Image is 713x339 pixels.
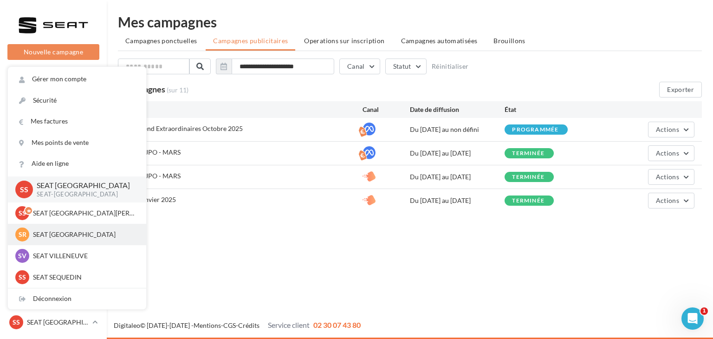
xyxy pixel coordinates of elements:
p: SEAT-[GEOGRAPHIC_DATA] [37,190,131,199]
p: SEAT [GEOGRAPHIC_DATA] [37,180,131,191]
span: SR [19,230,26,239]
div: État [505,105,599,114]
div: Déconnexion [8,288,146,309]
span: SEAT - JPO - MARS [125,172,181,180]
span: SS [19,209,26,218]
span: Operations sur inscription [304,37,384,45]
div: Mes campagnes [118,15,702,29]
span: JPO Janvier 2025 [125,196,176,203]
div: programmée [512,127,558,133]
iframe: Intercom live chat [681,307,704,330]
div: Date de diffusion [410,105,505,114]
a: Visibilité en ligne [6,140,101,159]
a: Aide en ligne [8,153,146,174]
p: SEAT [GEOGRAPHIC_DATA] [27,318,89,327]
a: Campagnes [6,163,101,183]
button: Actions [648,169,694,185]
span: Service client [268,320,310,329]
a: Sécurité [8,90,146,111]
a: Calendrier [6,232,101,252]
a: Gérer mon compte [8,69,146,90]
button: Nouvelle campagne [7,44,99,60]
span: 02 30 07 43 80 [313,320,361,329]
button: Statut [385,59,427,74]
p: SEAT SEQUEDIN [33,273,135,282]
span: Actions [656,125,679,133]
div: terminée [512,198,544,204]
a: Médiathèque [6,209,101,228]
span: 1 [700,307,708,315]
button: Actions [648,122,694,137]
div: Du [DATE] au [DATE] [410,172,505,182]
div: terminée [512,150,544,156]
div: Du [DATE] au [DATE] [410,196,505,205]
span: Campagnes automatisées [401,37,478,45]
span: Actions [656,196,679,204]
a: SS SEAT [GEOGRAPHIC_DATA] [7,313,99,331]
a: Crédits [238,321,259,329]
div: terminée [512,174,544,180]
span: SS [20,184,28,195]
a: Mes factures [8,111,146,132]
button: Exporter [659,82,702,98]
button: Actions [648,193,694,209]
span: SEAT - JPO - MARS [125,148,181,156]
span: © [DATE]-[DATE] - - - [114,321,361,329]
p: SEAT [GEOGRAPHIC_DATA][PERSON_NAME] [33,209,135,218]
p: SEAT VILLENEUVE [33,251,135,261]
a: Campagnes DataOnDemand [6,286,101,313]
a: Boîte de réception [6,116,101,136]
a: Opérations [6,93,101,112]
button: Actions [648,145,694,161]
div: Du [DATE] au non défini [410,125,505,134]
span: SS [13,318,20,327]
span: Brouillons [493,37,525,45]
a: Mentions [194,321,221,329]
span: SV [18,251,26,261]
span: Actions [656,173,679,181]
a: Digitaleo [114,321,140,329]
span: SS [19,273,26,282]
div: Du [DATE] au [DATE] [410,149,505,158]
a: Mes points de vente [8,132,146,153]
span: Week-end Extraordinaires Octobre 2025 [125,124,243,132]
button: Canal [339,59,380,74]
span: Actions [656,149,679,157]
p: SEAT [GEOGRAPHIC_DATA] [33,230,135,239]
div: Canal [363,105,410,114]
a: PLV et print personnalisable [6,255,101,282]
span: (sur 11) [167,86,188,94]
a: CGS [223,321,236,329]
div: Nom [125,105,363,114]
button: Réinitialiser [432,63,469,70]
span: Campagnes ponctuelles [125,37,197,45]
button: Notifications 6 [6,70,97,89]
a: Contacts [6,186,101,205]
